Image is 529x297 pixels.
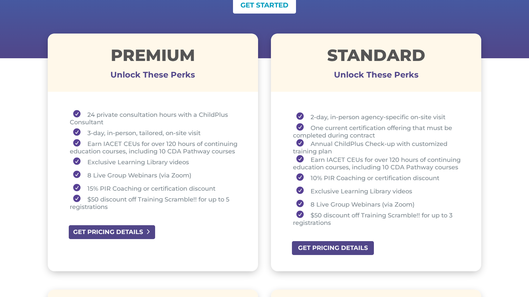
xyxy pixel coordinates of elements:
h1: STANDARD [271,47,481,67]
h3: Unlock These Perks [271,75,481,78]
li: $50 discount off Training Scramble!! for up to 5 registrations [70,195,241,211]
li: $50 discount off Training Scramble!! for up to 3 registrations [293,211,464,227]
li: 15% PIR Coaching or certification discount [70,182,241,195]
li: Exclusive Learning Library videos [70,155,241,168]
li: 2-day, in-person agency-specific on-site visit [293,110,464,123]
a: GET PRICING DETAILS [68,225,156,240]
li: One current certification offering that must be completed during contract [293,123,464,139]
li: 24 private consultation hours with a ChildPlus Consultant [70,110,241,126]
h1: Premium [48,47,258,67]
h3: Unlock These Perks [48,75,258,78]
li: 8 Live Group Webinars (via Zoom) [293,197,464,211]
li: 10% PIR Coaching or certification discount [293,171,464,184]
li: Exclusive Learning Library videos [293,184,464,197]
a: GET PRICING DETAILS [291,240,375,256]
li: Earn IACET CEUs for over 120 hours of continuing education courses, including 10 CDA Pathway courses [70,139,241,155]
li: Earn IACET CEUs for over 120 hours of continuing education courses, including 10 CDA Pathway courses [293,155,464,171]
li: 8 Live Group Webinars (via Zoom) [70,168,241,182]
li: Annual ChildPlus Check-up with customized training plan [293,139,464,155]
li: 3-day, in-person, tailored, on-site visit [70,126,241,139]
